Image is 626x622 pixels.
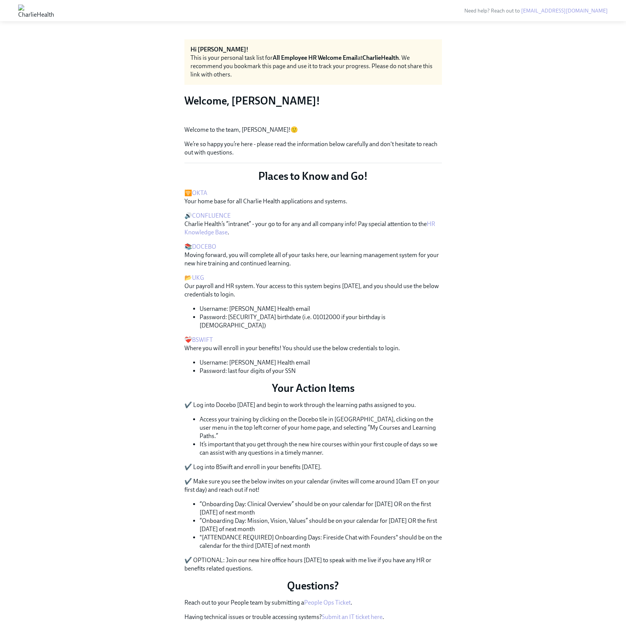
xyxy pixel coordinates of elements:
[184,140,442,157] p: We’re so happy you’re here - please read the information below carefully and don't hesitate to re...
[192,274,204,281] a: UKG
[192,243,216,250] a: DOCEBO
[200,517,442,533] li: “Onboarding Day: Mission, Vision, Values” should be on your calendar for [DATE] OR the first [DAT...
[192,189,207,196] a: OKTA
[464,8,608,14] span: Need help? Reach out to
[184,126,442,134] p: Welcome to the team, [PERSON_NAME]!🙂
[521,8,608,14] a: [EMAIL_ADDRESS][DOMAIN_NAME]
[184,169,442,183] p: Places to Know and Go!
[184,212,442,237] p: 🔊 Charlie Health’s “intranet” - your go to for any and all company info! Pay special attention to...
[184,401,442,409] p: ✔️ Log into Docebo [DATE] and begin to work through the learning paths assigned to you.
[200,533,442,550] li: "[ATTENDANCE REQUIRED] Onboarding Days: Fireside Chat with Founders" should be on the calendar fo...
[192,336,213,343] a: BSWIFT
[192,212,231,219] a: CONFLUENCE
[184,274,442,299] p: 📂 Our payroll and HR system. Your access to this system begins [DATE], and you should use the bel...
[184,463,442,471] p: ✔️ Log into BSwift and enroll in your benefits [DATE].
[184,243,442,268] p: 📚 Moving forward, you will complete all of your tasks here, our learning management system for yo...
[184,599,442,607] p: Reach out to your People team by submitting a .
[273,54,357,61] strong: All Employee HR Welcome Email
[200,415,442,440] li: Access your training by clicking on the Docebo tile in [GEOGRAPHIC_DATA], clicking on the user me...
[184,94,442,108] h3: Welcome, [PERSON_NAME]!
[184,579,442,592] p: Questions?
[190,46,248,53] strong: Hi [PERSON_NAME]!
[200,359,442,367] li: Username: [PERSON_NAME] Health email
[200,367,442,375] li: Password: last four digits of your SSN
[184,613,442,621] p: Having technical issues or trouble accessing systems? .
[200,500,442,517] li: “Onboarding Day: Clinical Overview” should be on your calendar for [DATE] OR on the first [DATE] ...
[184,189,442,206] p: 🛜 Your home base for all Charlie Health applications and systems.
[322,613,382,620] a: Submit an IT ticket here
[184,381,442,395] p: Your Action Items
[190,54,436,79] div: This is your personal task list for at . We recommend you bookmark this page and use it to track ...
[184,556,442,573] p: ✔️ OPTIONAL: Join our new hire office hours [DATE] to speak with me live if you have any HR or be...
[184,477,442,494] p: ✔️ Make sure you see the below invites on your calendar (invites will come around 10am ET on your...
[200,313,442,330] li: Password: [SECURITY_DATA] birthdate (i.e. 01012000 if your birthday is [DEMOGRAPHIC_DATA])
[18,5,54,17] img: CharlieHealth
[200,440,442,457] li: It’s important that you get through the new hire courses within your first couple of days so we c...
[200,305,442,313] li: Username: [PERSON_NAME] Health email
[304,599,351,606] a: People Ops Ticket
[362,54,399,61] strong: CharlieHealth
[184,336,442,352] p: ❤️‍🩹 Where you will enroll in your benefits! You should use the below credentials to login.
